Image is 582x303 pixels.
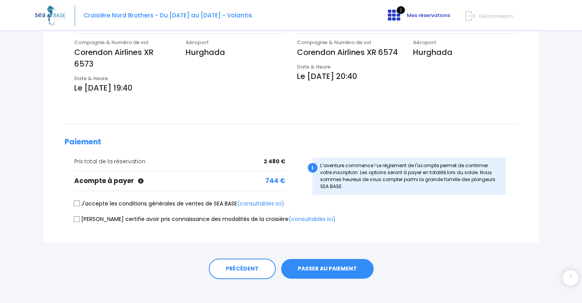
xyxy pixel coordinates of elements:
span: Mes réservations [407,12,450,19]
span: Croisière Nord Brothers - Du [DATE] au [DATE] - Volantis [84,11,252,19]
a: PRÉCÉDENT [209,258,276,279]
div: i [308,163,317,173]
label: J'accepte les conditions générales de ventes de SEA BASE [74,200,284,208]
a: (consultables ici) [288,215,336,223]
p: Corendon Airlines XR 6574 [297,46,401,58]
span: Compagnie & Numéro de vol [297,39,371,46]
input: [PERSON_NAME] certifie avoir pris connaissance des modalités de la croisière(consultables ici) [74,216,80,222]
p: Le [DATE] 19:40 [74,82,285,94]
p: Corendon Airlines XR 6573 [74,46,174,70]
span: 2 [397,6,405,14]
span: Aéroport [186,39,209,46]
a: 2 Mes réservations [382,14,455,22]
input: J'accepte les conditions générales de ventes de SEA BASE(consultables ici) [74,200,80,207]
span: 2 480 € [264,157,285,166]
a: (consultables ici) [237,200,284,207]
span: Date & Heure [74,75,108,82]
button: PASSER AU PAIEMENT [281,259,374,279]
span: Compagnie & Numéro de vol [74,39,148,46]
div: L’aventure commence ! Le règlement de l'acompte permet de confirmer votre inscription. Les option... [312,157,506,195]
p: Hurghada [413,46,517,58]
h2: Paiement [65,138,517,147]
span: Date & Heure [297,63,331,70]
p: Le [DATE] 20:40 [297,70,518,82]
span: Déconnexion [479,12,513,20]
div: Prix total de la réservation [74,157,285,166]
p: Hurghada [186,46,285,58]
span: 744 € [265,176,285,186]
div: Acompte à payer [74,176,285,186]
label: [PERSON_NAME] certifie avoir pris connaissance des modalités de la croisière [74,215,336,223]
span: Aéroport [413,39,436,46]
